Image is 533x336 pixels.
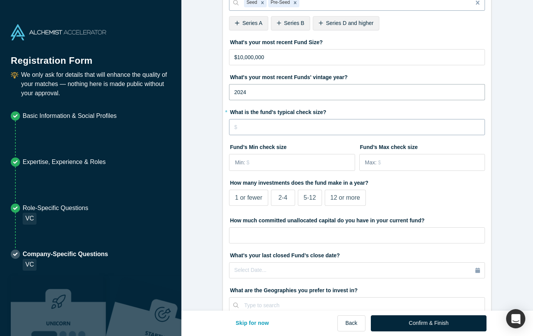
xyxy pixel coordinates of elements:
[330,194,360,201] span: 12 or more
[229,262,485,278] button: Select Date...
[371,315,487,331] button: Confirm & Finish
[229,284,485,295] label: What are the Geographies you prefer to invest in?
[23,111,117,121] p: Basic Information & Social Profiles
[229,71,485,81] label: What's your most recent Funds' vintage year?
[229,119,485,135] input: $
[23,259,37,271] div: VC
[235,159,245,167] span: Min:
[337,315,365,331] button: Back
[229,176,485,187] label: How many investments does the fund make in a year?
[378,154,484,170] input: $
[235,194,262,201] span: 1 or fewer
[21,70,171,98] p: We only ask for details that will enhance the quality of your matches — nothing here is made publ...
[284,20,304,26] span: Series B
[229,84,485,100] input: YYYY
[234,267,266,273] span: Select Date...
[11,46,171,68] h1: Registration Form
[229,141,355,151] label: Fund’s Min check size
[23,213,37,225] div: VC
[229,214,485,225] label: How much committed unallocated capital do you have in your current fund?
[271,16,310,30] div: Series B
[11,24,106,40] img: Alchemist Accelerator Logo
[278,194,287,201] span: 2-4
[229,36,485,46] label: What's your most recent Fund Size?
[365,159,377,167] span: Max:
[23,250,108,259] p: Company-Specific Questions
[23,157,106,167] p: Expertise, Experience & Roles
[304,194,316,201] span: 5-12
[242,20,262,26] span: Series A
[359,141,485,151] label: Fund’s Max check size
[227,315,277,331] button: Skip for now
[246,154,354,170] input: $
[229,106,485,116] label: What is the fund's typical check size?
[229,16,268,30] div: Series A
[326,20,374,26] span: Series D and higher
[23,204,88,213] p: Role-Specific Questions
[229,249,485,260] label: What’s your last closed Fund’s close date?
[229,49,485,65] input: $
[313,16,379,30] div: Series D and higher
